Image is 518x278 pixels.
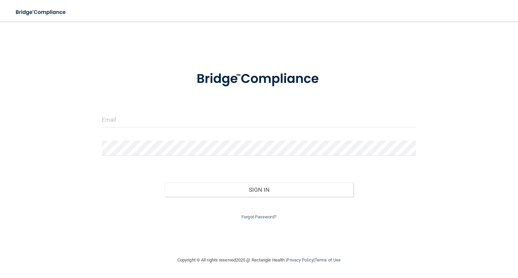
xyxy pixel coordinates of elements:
[183,62,335,96] img: bridge_compliance_login_screen.278c3ca4.svg
[315,257,341,262] a: Terms of Use
[165,182,353,197] button: Sign In
[102,112,416,127] input: Email
[136,249,382,271] div: Copyright © All rights reserved 2025 @ Rectangle Health | |
[241,214,277,219] a: Forgot Password?
[10,5,72,19] img: bridge_compliance_login_screen.278c3ca4.svg
[287,257,313,262] a: Privacy Policy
